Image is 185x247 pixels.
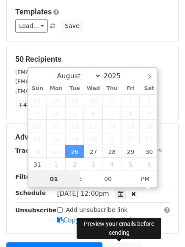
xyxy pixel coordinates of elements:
span: August 20, 2025 [84,132,102,145]
span: September 3, 2025 [84,158,102,170]
span: August 9, 2025 [140,107,158,120]
span: August 19, 2025 [65,132,84,145]
span: August 14, 2025 [102,120,121,132]
span: Click to toggle [134,170,157,187]
span: : [80,170,82,187]
h5: 50 Recipients [15,55,170,64]
input: Minute [82,170,134,187]
span: August 10, 2025 [28,120,47,132]
span: August 30, 2025 [140,145,158,158]
label: Add unsubscribe link [66,206,128,214]
span: July 27, 2025 [28,94,47,107]
small: [EMAIL_ADDRESS][DOMAIN_NAME] [15,69,110,75]
span: September 5, 2025 [121,158,140,170]
span: August 31, 2025 [28,158,47,170]
span: August 16, 2025 [140,120,158,132]
span: July 30, 2025 [84,94,102,107]
small: [EMAIL_ADDRESS][DOMAIN_NAME] [15,78,110,85]
span: August 7, 2025 [102,107,121,120]
span: Thu [102,86,121,91]
span: August 2, 2025 [140,94,158,107]
span: [DATE] 12:00pm [57,190,109,198]
div: Preview your emails before sending [77,218,161,239]
span: August 29, 2025 [121,145,140,158]
span: August 1, 2025 [121,94,140,107]
span: August 27, 2025 [84,145,102,158]
span: August 18, 2025 [47,132,65,145]
span: July 29, 2025 [65,94,84,107]
span: August 28, 2025 [102,145,121,158]
button: Save [61,19,83,33]
span: August 13, 2025 [84,120,102,132]
span: August 6, 2025 [84,107,102,120]
iframe: Chat Widget [143,206,185,247]
strong: Filters [15,173,37,180]
span: Fri [121,86,140,91]
span: August 23, 2025 [140,132,158,145]
h5: Advanced [15,132,170,142]
span: September 2, 2025 [65,158,84,170]
span: September 1, 2025 [47,158,65,170]
a: Load... [15,19,48,33]
span: August 8, 2025 [121,107,140,120]
small: [EMAIL_ADDRESS][DOMAIN_NAME] [15,88,110,94]
input: Hour [28,170,80,187]
span: August 25, 2025 [47,145,65,158]
span: Wed [84,86,102,91]
span: August 26, 2025 [65,145,84,158]
span: August 3, 2025 [28,107,47,120]
span: August 24, 2025 [28,145,47,158]
span: August 15, 2025 [121,120,140,132]
a: +47 more [15,100,51,110]
input: Year [101,72,132,80]
span: August 4, 2025 [47,107,65,120]
span: August 22, 2025 [121,132,140,145]
strong: Unsubscribe [15,207,57,214]
a: Copy unsubscribe link [57,217,133,224]
span: Sun [28,86,47,91]
a: Templates [15,7,52,16]
span: Mon [47,86,65,91]
strong: Schedule [15,189,46,196]
span: September 6, 2025 [140,158,158,170]
span: Sat [140,86,158,91]
span: August 12, 2025 [65,120,84,132]
strong: Tracking [15,147,44,154]
span: August 17, 2025 [28,132,47,145]
span: August 5, 2025 [65,107,84,120]
span: Tue [65,86,84,91]
span: August 11, 2025 [47,120,65,132]
span: August 21, 2025 [102,132,121,145]
span: July 28, 2025 [47,94,65,107]
span: September 4, 2025 [102,158,121,170]
span: July 31, 2025 [102,94,121,107]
